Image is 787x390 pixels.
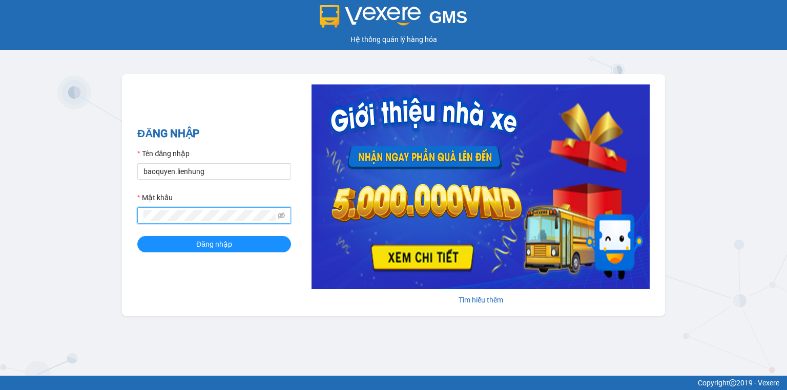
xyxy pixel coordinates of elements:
[137,236,291,252] button: Đăng nhập
[312,294,650,306] div: Tìm hiểu thêm
[137,192,173,203] label: Mật khẩu
[137,125,291,142] h2: ĐĂNG NHẬP
[137,163,291,180] input: Tên đăng nhập
[143,210,276,221] input: Mật khẩu
[278,212,285,219] span: eye-invisible
[3,34,784,45] div: Hệ thống quản lý hàng hóa
[137,148,190,159] label: Tên đăng nhập
[8,377,779,388] div: Copyright 2019 - Vexere
[429,8,467,27] span: GMS
[320,5,421,28] img: logo 2
[320,15,468,24] a: GMS
[312,84,650,289] img: banner-0
[729,379,736,386] span: copyright
[196,239,232,250] span: Đăng nhập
